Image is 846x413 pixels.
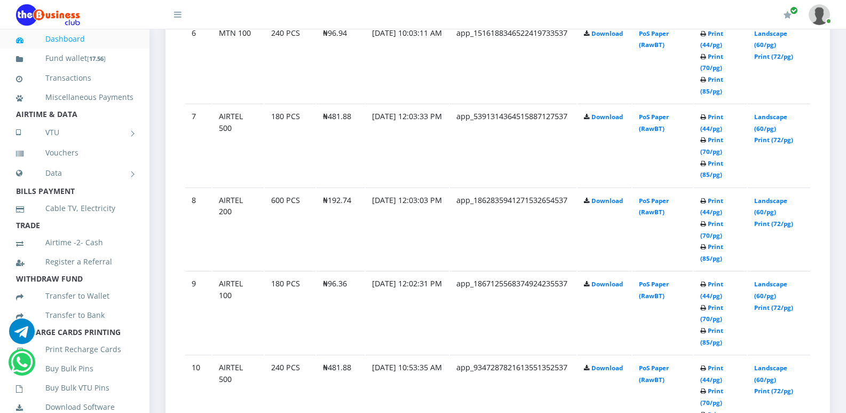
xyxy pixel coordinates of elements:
[700,303,723,323] a: Print (70/pg)
[700,387,723,407] a: Print (70/pg)
[265,188,315,270] td: 600 PCS
[16,196,133,221] a: Cable TV, Electricity
[591,197,623,205] a: Download
[450,104,576,186] td: app_5391314364515887127537
[16,27,133,51] a: Dashboard
[16,66,133,90] a: Transactions
[366,271,449,354] td: [DATE] 12:02:31 PM
[700,364,723,384] a: Print (44/pg)
[754,197,787,216] a: Landscape (60/pg)
[591,280,623,288] a: Download
[265,104,315,186] td: 180 PCS
[700,159,723,179] a: Print (85/pg)
[754,280,787,300] a: Landscape (60/pg)
[185,188,211,270] td: 8
[366,104,449,186] td: [DATE] 12:03:33 PM
[317,20,365,103] td: ₦96.94
[639,113,669,133] a: PoS Paper (RawBT)
[16,303,133,328] a: Transfer to Bank
[639,280,669,300] a: PoS Paper (RawBT)
[754,113,787,133] a: Landscape (60/pg)
[754,136,793,144] a: Print (72/pg)
[700,136,723,155] a: Print (70/pg)
[185,271,211,354] td: 9
[185,20,211,103] td: 6
[450,188,576,270] td: app_1862835941271532654537
[16,337,133,362] a: Print Recharge Cards
[212,104,264,186] td: AIRTEL 500
[754,387,793,395] a: Print (72/pg)
[265,20,315,103] td: 240 PCS
[185,104,211,186] td: 7
[700,243,723,262] a: Print (85/pg)
[265,271,315,354] td: 180 PCS
[16,4,80,26] img: Logo
[87,54,106,63] small: [ ]
[700,280,723,300] a: Print (44/pg)
[16,230,133,255] a: Airtime -2- Cash
[639,364,669,384] a: PoS Paper (RawBT)
[212,271,264,354] td: AIRTEL 100
[591,364,623,372] a: Download
[450,271,576,354] td: app_1867125568374924235537
[591,29,623,37] a: Download
[16,119,133,146] a: VTU
[16,85,133,110] a: Miscellaneous Payments
[790,6,798,14] span: Renew/Upgrade Subscription
[450,20,576,103] td: app_1516188346522419733537
[11,357,33,375] a: Chat for support
[212,20,264,103] td: MTN 100
[317,188,365,270] td: ₦192.74
[754,303,793,311] a: Print (72/pg)
[754,52,793,60] a: Print (72/pg)
[16,160,133,186] a: Data
[16,46,133,71] a: Fund wallet[17.56]
[16,356,133,381] a: Buy Bulk Pins
[754,220,793,228] a: Print (72/pg)
[366,20,449,103] td: [DATE] 10:03:11 AM
[700,326,723,346] a: Print (85/pg)
[700,220,723,239] a: Print (70/pg)
[809,4,830,25] img: User
[16,250,133,274] a: Register a Referral
[16,141,133,165] a: Vouchers
[700,113,723,133] a: Print (44/pg)
[754,364,787,384] a: Landscape (60/pg)
[212,188,264,270] td: AIRTEL 200
[784,11,792,19] i: Renew/Upgrade Subscription
[9,326,35,344] a: Chat for support
[317,271,365,354] td: ₦96.36
[591,113,623,121] a: Download
[317,104,365,186] td: ₦481.88
[700,75,723,95] a: Print (85/pg)
[700,52,723,72] a: Print (70/pg)
[366,188,449,270] td: [DATE] 12:03:03 PM
[16,284,133,308] a: Transfer to Wallet
[639,197,669,216] a: PoS Paper (RawBT)
[16,376,133,400] a: Buy Bulk VTU Pins
[89,54,104,63] b: 17.56
[700,197,723,216] a: Print (44/pg)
